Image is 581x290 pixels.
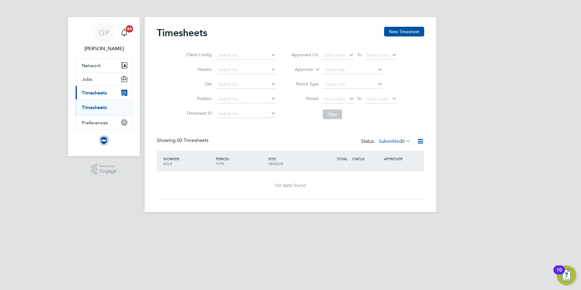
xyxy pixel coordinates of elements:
[179,156,180,161] span: /
[76,116,132,129] button: Preferences
[402,138,405,144] span: 0
[163,161,172,166] span: ROLE
[99,136,109,145] img: brightonandhovealbion-logo-retina.png
[355,95,363,102] span: To
[99,29,109,37] span: GP
[76,72,132,86] button: Jobs
[157,137,210,144] div: Showing
[216,66,276,74] input: Search for...
[276,156,277,161] span: /
[177,137,208,143] span: 00 Timesheets
[184,52,212,57] label: Client Config
[82,76,92,82] span: Jobs
[82,90,107,96] span: Timesheets
[184,96,212,101] label: Position
[82,120,108,126] span: Preferences
[216,51,276,60] input: Search for...
[216,80,276,89] input: Search for...
[291,96,318,101] label: Period
[355,51,363,59] span: To
[75,45,132,52] span: Gareth Pond
[366,96,388,102] span: Select date
[557,266,576,285] button: Open Resource Center, 10 new notifications
[216,161,224,166] span: TYPE
[323,66,383,74] input: Search for...
[184,67,212,72] label: Vendor
[324,52,346,58] span: Select date
[163,182,418,189] div: No data found
[291,52,318,57] label: Approved On
[118,23,130,43] a: 20
[184,110,212,116] label: Timesheet ID
[384,27,424,36] button: New Timesheet
[162,153,214,169] div: WORKER
[361,137,412,146] div: Status
[91,164,117,175] a: Powered byEngage
[337,156,348,161] span: TOTAL
[75,136,132,145] a: Go to home page
[75,23,132,52] a: GP[PERSON_NAME]
[100,169,117,174] span: Engage
[291,81,318,87] label: Period Type
[323,80,383,89] input: Select one
[76,99,132,116] div: Timesheets
[100,164,117,169] span: Powered by
[82,105,107,110] a: Timesheets
[184,81,212,87] label: Site
[68,17,140,156] nav: Main navigation
[286,67,313,73] label: Approver
[76,59,132,72] button: Network
[216,109,276,118] input: Search for...
[82,63,101,68] span: Network
[76,86,132,99] button: Timesheets
[126,25,133,33] span: 20
[267,153,319,169] div: SITE
[214,153,267,169] div: PERIOD
[229,156,230,161] span: /
[556,270,562,278] div: 10
[351,153,382,164] div: STATUS
[382,153,414,164] div: APPROVER
[379,138,411,144] label: Submitted
[268,161,283,166] span: VENDOR
[324,96,346,102] span: Select date
[216,95,276,103] input: Search for...
[366,52,388,58] span: Select date
[323,109,342,119] button: Filter
[157,27,207,39] h2: Timesheets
